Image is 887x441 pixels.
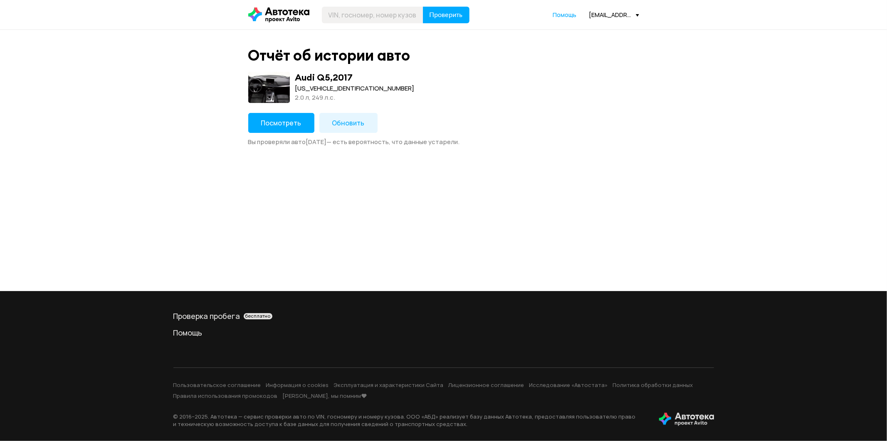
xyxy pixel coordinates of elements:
p: © 2016– 2025 . Автотека — сервис проверки авто по VIN, госномеру и номеру кузова. ООО «АБД» реали... [173,413,646,428]
a: Информация о cookies [266,381,329,389]
div: 2.0 л, 249 л.c. [295,93,415,102]
span: Проверить [430,12,463,18]
input: VIN, госномер, номер кузова [322,7,423,23]
a: [PERSON_NAME], мы помним [283,392,367,399]
a: Правила использования промокодов [173,392,278,399]
span: Посмотреть [261,118,301,127]
div: [EMAIL_ADDRESS][DOMAIN_NAME] [589,11,639,19]
div: Audi Q5 , 2017 [295,72,353,83]
div: Вы проверяли авто [DATE] — есть вероятность, что данные устарели. [248,138,639,146]
button: Посмотреть [248,113,314,133]
button: Проверить [423,7,469,23]
span: Обновить [332,118,365,127]
a: Политика обработки данных [613,381,693,389]
a: Пользовательское соглашение [173,381,261,389]
div: Проверка пробега [173,311,714,321]
a: Лицензионное соглашение [449,381,524,389]
button: Обновить [319,113,378,133]
div: [US_VEHICLE_IDENTIFICATION_NUMBER] [295,84,415,93]
img: tWS6KzJlK1XUpy65r7uaHVIs4JI6Dha8Nraz9T2hA03BhoCc4MtbvZCxBLwJIh+mQSIAkLBJpqMoKVdP8sONaFJLCz6I0+pu7... [659,413,714,426]
a: Помощь [173,328,714,338]
a: Проверка пробегабесплатно [173,311,714,321]
a: Помощь [553,11,577,19]
div: Отчёт об истории авто [248,47,410,64]
a: Эксплуатация и характеристики Сайта [334,381,444,389]
span: бесплатно [245,313,271,319]
a: Исследование «Автостата» [529,381,608,389]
